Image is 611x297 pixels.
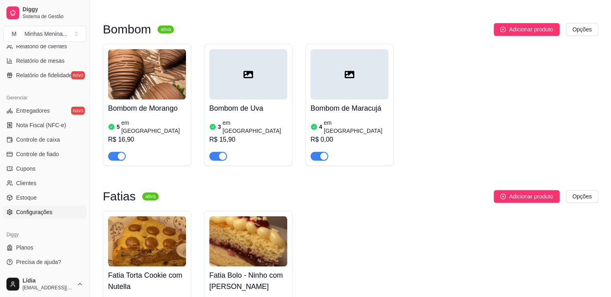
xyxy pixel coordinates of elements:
[3,228,86,241] div: Diggy
[209,216,287,266] img: product-image
[16,194,37,202] span: Estoque
[319,123,322,131] article: 4
[103,192,136,201] h3: Fatias
[500,194,506,199] span: plus-circle
[324,119,388,135] article: em [GEOGRAPHIC_DATA]
[572,25,592,34] span: Opções
[16,57,65,65] span: Relatório de mesas
[16,121,66,129] span: Nota Fiscal (NFC-e)
[223,119,287,135] article: em [GEOGRAPHIC_DATA]
[3,26,86,42] button: Select a team
[494,190,560,203] button: Adicionar produto
[3,256,86,268] a: Precisa de ajuda?
[311,103,388,114] h4: Bombom de Maracujá
[16,165,35,173] span: Cupons
[16,42,67,50] span: Relatório de clientes
[3,104,86,117] a: Entregadoresnovo
[16,107,50,115] span: Entregadores
[16,243,33,252] span: Planos
[16,150,59,158] span: Controle de fiado
[3,40,86,53] a: Relatório de clientes
[3,206,86,219] a: Configurações
[16,208,52,216] span: Configurações
[3,54,86,67] a: Relatório de mesas
[25,30,67,38] div: Minhas Menina ...
[3,119,86,132] a: Nota Fiscal (NFC-e)
[509,25,553,34] span: Adicionar produto
[3,191,86,204] a: Estoque
[22,277,74,285] span: Lídia
[3,162,86,175] a: Cupons
[3,274,86,294] button: Lídia[EMAIL_ADDRESS][DOMAIN_NAME]
[22,6,83,13] span: Diggy
[572,192,592,201] span: Opções
[16,179,37,187] span: Clientes
[10,30,18,38] span: M
[142,192,159,200] sup: ativa
[22,285,74,291] span: [EMAIL_ADDRESS][DOMAIN_NAME]
[108,216,186,266] img: product-image
[500,27,506,32] span: plus-circle
[22,13,83,20] span: Sistema de Gestão
[3,69,86,82] a: Relatório de fidelidadenovo
[116,123,120,131] article: 5
[3,177,86,190] a: Clientes
[209,135,287,144] div: R$ 15,90
[3,133,86,146] a: Controle de caixa
[16,258,61,266] span: Precisa de ajuda?
[108,135,186,144] div: R$ 16,90
[3,241,86,254] a: Planos
[108,49,186,99] img: product-image
[108,270,186,292] h4: Fatia Torta Cookie com Nutella
[509,192,553,201] span: Adicionar produto
[218,123,221,131] article: 3
[108,103,186,114] h4: Bombom de Morango
[157,25,174,33] sup: ativa
[3,3,86,23] a: DiggySistema de Gestão
[566,190,598,203] button: Opções
[566,23,598,36] button: Opções
[311,135,388,144] div: R$ 0,00
[3,91,86,104] div: Gerenciar
[16,71,72,79] span: Relatório de fidelidade
[209,103,287,114] h4: Bombom de Uva
[3,148,86,161] a: Controle de fiado
[494,23,560,36] button: Adicionar produto
[103,25,151,34] h3: Bombom
[209,270,287,292] h4: Fatia Bolo - Ninho com [PERSON_NAME]
[16,136,60,144] span: Controle de caixa
[121,119,186,135] article: em [GEOGRAPHIC_DATA]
